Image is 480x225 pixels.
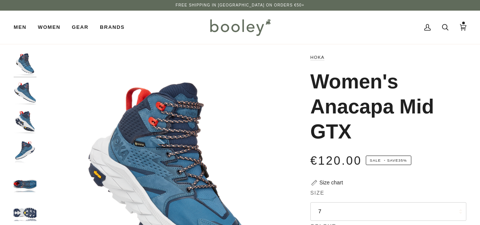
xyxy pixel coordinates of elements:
[310,189,324,197] span: Size
[310,154,362,167] span: €120.00
[398,158,407,162] span: 35%
[14,111,36,134] img: Hoka Women's Anacapa Mid GTX Real Teal / Outer Space - Booley Galway
[14,24,27,31] span: Men
[176,2,304,8] p: Free Shipping in [GEOGRAPHIC_DATA] on Orders €50+
[66,11,94,44] a: Gear
[14,82,36,105] img: Hoka Women's Anacapa Mid GTX Real Teal / Outer Space - Booley Galway
[14,140,36,163] img: Hoka Women's Anacapa Mid GTX Real Teal / Outer Space - Booley Galway
[366,156,411,165] span: Save
[72,24,88,31] span: Gear
[310,55,325,60] a: Hoka
[207,16,273,38] img: Booley
[32,11,66,44] a: Women
[319,179,343,187] div: Size chart
[38,24,60,31] span: Women
[14,198,36,221] img: Hoka Women's Anacapa Mid GTX Real Teal / Outer Space - Booley Galway
[382,158,387,162] em: •
[14,170,36,192] img: Hoka Women's Anacapa Mid GTX Real Teal / Outer Space - Booley Galway
[370,158,381,162] span: Sale
[100,24,124,31] span: Brands
[310,69,461,144] h1: Women's Anacapa Mid GTX
[14,11,32,44] a: Men
[14,53,36,76] img: Hoka Women's Anacapa Mid GTX Real Teal / Outer Space - Booley Galway
[310,202,466,221] button: 7
[94,11,130,44] a: Brands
